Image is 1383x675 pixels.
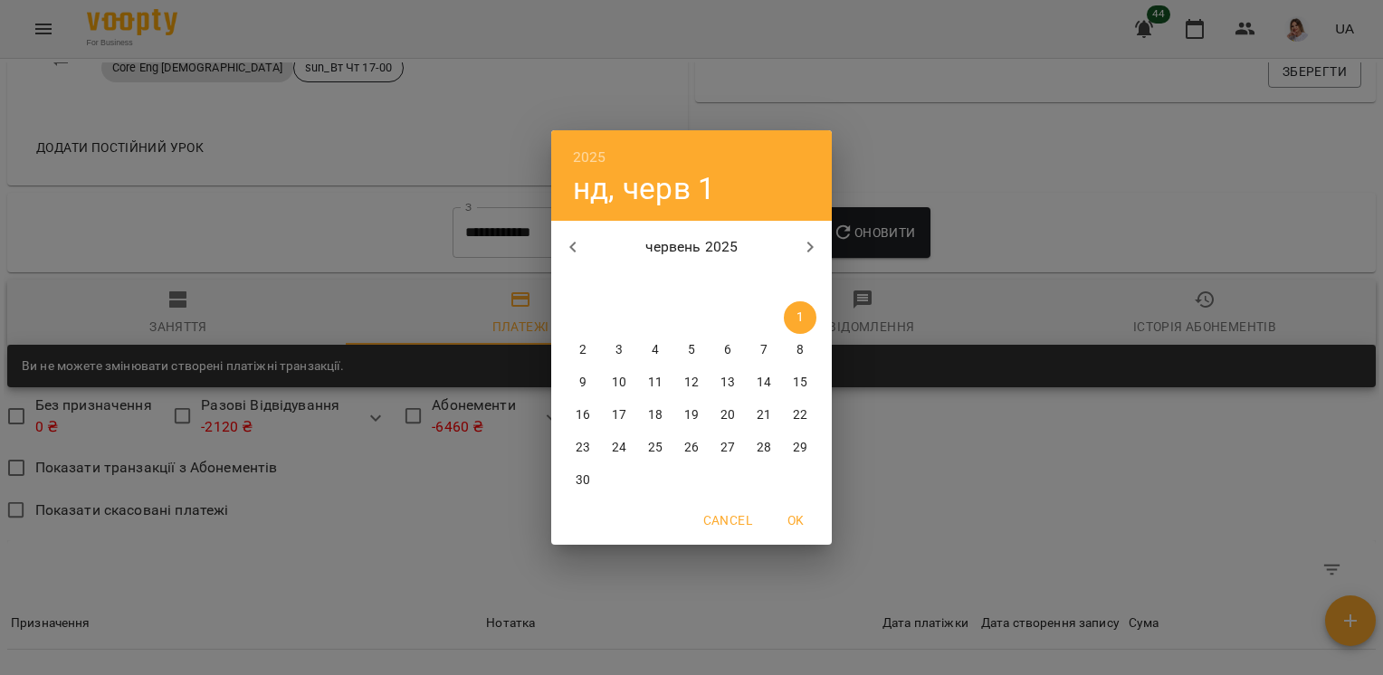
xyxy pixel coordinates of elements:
[711,366,744,399] button: 13
[639,274,672,292] span: ср
[576,406,590,424] p: 16
[639,399,672,432] button: 18
[767,504,825,537] button: OK
[793,439,807,457] p: 29
[748,432,780,464] button: 28
[567,366,599,399] button: 9
[675,432,708,464] button: 26
[603,399,635,432] button: 17
[757,439,771,457] p: 28
[684,439,699,457] p: 26
[711,334,744,366] button: 6
[567,274,599,292] span: пн
[760,341,768,359] p: 7
[648,406,663,424] p: 18
[648,374,663,392] p: 11
[796,341,804,359] p: 8
[711,432,744,464] button: 27
[612,439,626,457] p: 24
[567,432,599,464] button: 23
[784,301,816,334] button: 1
[696,504,759,537] button: Cancel
[648,439,663,457] p: 25
[757,374,771,392] p: 14
[675,274,708,292] span: чт
[603,274,635,292] span: вт
[748,399,780,432] button: 21
[675,334,708,366] button: 5
[603,334,635,366] button: 3
[652,341,659,359] p: 4
[796,309,804,327] p: 1
[748,334,780,366] button: 7
[724,341,731,359] p: 6
[579,374,587,392] p: 9
[576,471,590,490] p: 30
[684,406,699,424] p: 19
[567,399,599,432] button: 16
[757,406,771,424] p: 21
[603,432,635,464] button: 24
[784,366,816,399] button: 15
[720,439,735,457] p: 27
[711,399,744,432] button: 20
[573,145,606,170] button: 2025
[703,509,752,531] span: Cancel
[711,274,744,292] span: пт
[684,374,699,392] p: 12
[688,341,695,359] p: 5
[576,439,590,457] p: 23
[615,341,623,359] p: 3
[675,366,708,399] button: 12
[612,406,626,424] p: 17
[573,170,715,207] button: нд, черв 1
[793,406,807,424] p: 22
[784,432,816,464] button: 29
[639,334,672,366] button: 4
[720,374,735,392] p: 13
[567,334,599,366] button: 2
[748,274,780,292] span: сб
[774,509,817,531] span: OK
[567,464,599,497] button: 30
[784,274,816,292] span: нд
[784,334,816,366] button: 8
[579,341,587,359] p: 2
[639,366,672,399] button: 11
[720,406,735,424] p: 20
[612,374,626,392] p: 10
[784,399,816,432] button: 22
[639,432,672,464] button: 25
[603,366,635,399] button: 10
[793,374,807,392] p: 15
[748,366,780,399] button: 14
[595,236,789,258] p: червень 2025
[675,399,708,432] button: 19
